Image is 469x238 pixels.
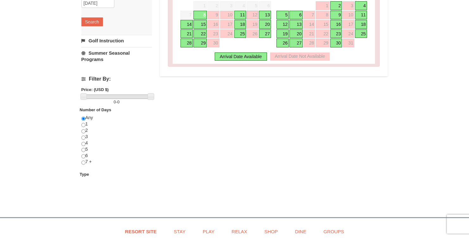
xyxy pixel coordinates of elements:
a: 7 [303,11,315,20]
a: 25 [355,29,367,38]
a: 28 [303,39,315,47]
a: 20 [289,29,303,38]
a: 14 [303,20,315,29]
div: Arrival Date Available [215,52,267,61]
a: 21 [303,29,315,38]
a: 17 [220,20,234,29]
a: 16 [207,20,219,29]
span: 4 [234,1,246,10]
span: 2 [207,1,219,10]
a: 23 [207,29,219,38]
strong: Price: (USD $) [81,87,109,92]
a: 28 [181,39,193,47]
a: 23 [330,29,342,38]
div: Arrival Date Not Available [270,52,330,61]
a: 19 [276,29,289,38]
a: 20 [259,20,271,29]
span: 6 [259,1,271,10]
a: 29 [193,39,207,47]
a: 27 [259,29,271,38]
a: 4 [355,1,367,10]
h4: Filter By: [81,76,152,82]
a: 15 [193,20,207,29]
a: 19 [247,20,258,29]
a: 1 [316,1,329,10]
a: 10 [343,11,354,20]
a: 18 [355,20,367,29]
a: 3 [343,1,354,10]
a: 30 [207,39,219,47]
a: Golf Instruction [81,35,152,46]
div: Any 1 2 3 4 5 6 7 + [81,115,152,171]
a: 29 [316,39,329,47]
a: 6 [289,11,303,20]
a: 11 [234,11,246,20]
a: 13 [259,11,271,20]
a: 30 [330,39,342,47]
strong: Number of Days [80,107,111,112]
a: 24 [343,29,354,38]
a: 26 [247,29,258,38]
a: 8 [193,11,207,20]
a: 31 [343,39,354,47]
a: 16 [330,20,342,29]
a: 15 [316,20,329,29]
span: 7 [181,11,193,20]
span: 5 [247,1,258,10]
span: 1 [193,1,207,10]
label: - [81,99,152,105]
a: 12 [247,11,258,20]
a: 21 [181,29,193,38]
a: 27 [289,39,303,47]
a: 2 [330,1,342,10]
a: 22 [193,29,207,38]
a: 5 [276,11,289,20]
a: 9 [330,11,342,20]
a: 25 [234,29,246,38]
a: 26 [276,39,289,47]
a: 13 [289,20,303,29]
a: 12 [276,20,289,29]
span: 0 [114,100,116,104]
a: 24 [220,29,234,38]
strong: Type [80,172,89,177]
a: 10 [220,11,234,20]
a: 18 [234,20,246,29]
span: 3 [220,1,234,10]
a: 17 [343,20,354,29]
a: 22 [316,29,329,38]
a: 8 [316,11,329,20]
a: 14 [181,20,193,29]
a: 11 [355,11,367,20]
button: Search [81,17,103,26]
a: Summer Seasonal Programs [81,47,152,65]
span: 0 [117,100,119,104]
a: 9 [207,11,219,20]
